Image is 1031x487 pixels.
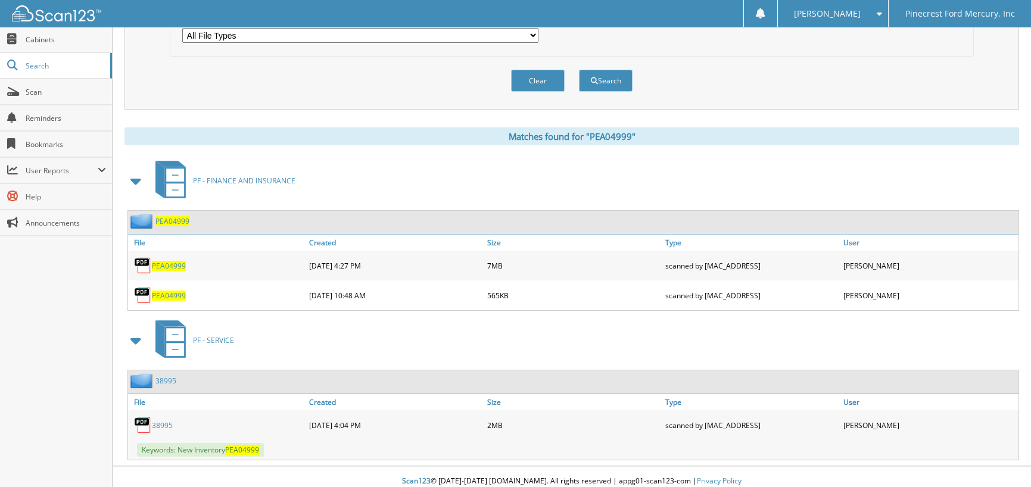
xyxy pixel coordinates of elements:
a: PEA04999 [155,216,189,226]
a: File [128,394,306,410]
span: Scan123 [402,476,431,486]
span: Reminders [26,113,106,123]
span: User Reports [26,166,98,176]
img: folder2.png [130,214,155,229]
img: PDF.png [134,257,152,274]
img: folder2.png [130,373,155,388]
img: PDF.png [134,416,152,434]
span: Cabinets [26,35,106,45]
a: Created [306,394,484,410]
a: User [840,235,1018,251]
a: File [128,235,306,251]
span: Search [26,61,104,71]
span: PF - FINANCE AND INSURANCE [193,176,295,186]
div: scanned by [MAC_ADDRESS] [662,283,840,307]
a: Privacy Policy [697,476,742,486]
div: [PERSON_NAME] [840,283,1018,307]
span: Keywords: New Inventory [137,443,264,457]
div: scanned by [MAC_ADDRESS] [662,413,840,437]
div: 7MB [484,254,662,277]
span: Announcements [26,218,106,228]
div: [PERSON_NAME] [840,413,1018,437]
div: 565KB [484,283,662,307]
span: Scan [26,87,106,97]
img: scan123-logo-white.svg [12,5,101,21]
span: [PERSON_NAME] [794,10,861,17]
div: [DATE] 4:04 PM [306,413,484,437]
div: [PERSON_NAME] [840,254,1018,277]
a: 38995 [155,376,176,386]
div: [DATE] 4:27 PM [306,254,484,277]
div: Matches found for "PEA04999" [124,127,1019,145]
span: PEA04999 [225,445,259,455]
a: PF - FINANCE AND INSURANCE [148,157,295,204]
a: Type [662,235,840,251]
a: Created [306,235,484,251]
a: 38995 [152,420,173,430]
div: scanned by [MAC_ADDRESS] [662,254,840,277]
a: PEA04999 [152,291,186,301]
a: PEA04999 [152,261,186,271]
div: 2MB [484,413,662,437]
a: Size [484,235,662,251]
span: Bookmarks [26,139,106,149]
a: PF - SERVICE [148,317,234,364]
a: Size [484,394,662,410]
img: PDF.png [134,286,152,304]
a: User [840,394,1018,410]
span: Pinecrest Ford Mercury, Inc [905,10,1015,17]
div: [DATE] 10:48 AM [306,283,484,307]
span: PF - SERVICE [193,335,234,345]
a: Type [662,394,840,410]
span: Help [26,192,106,202]
button: Search [579,70,633,92]
button: Clear [511,70,565,92]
